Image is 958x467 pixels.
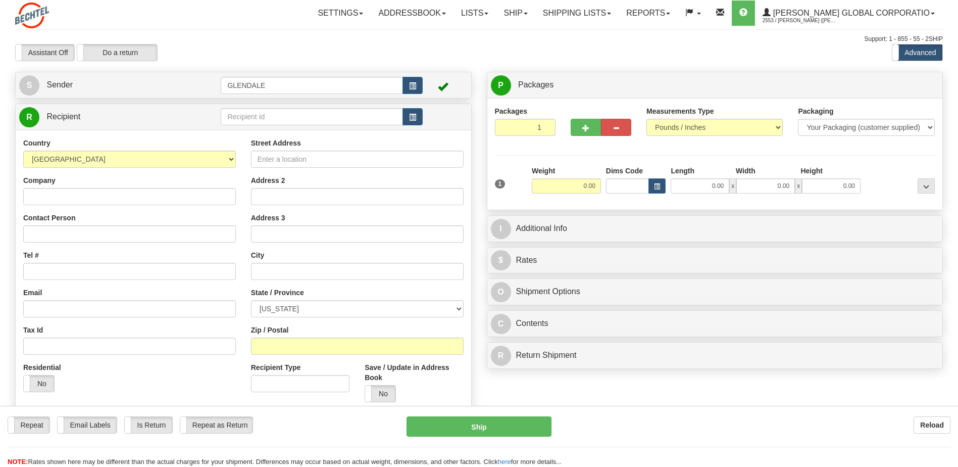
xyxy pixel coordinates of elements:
label: Email [23,288,42,298]
label: Height [800,166,823,176]
label: Address 3 [251,213,285,223]
span: I [491,219,511,239]
label: Street Address [251,138,301,148]
span: 2553 / [PERSON_NAME] ([PERSON_NAME]) [PERSON_NAME] [763,16,838,26]
span: R [491,346,511,366]
span: Recipient [46,112,80,121]
label: Length [671,166,694,176]
a: P Packages [491,75,939,96]
label: Repeat [8,417,49,433]
label: Zip / Postal [251,325,289,335]
a: $Rates [491,250,939,271]
a: Addressbook [371,1,453,26]
a: Reports [619,1,678,26]
a: OShipment Options [491,282,939,302]
label: Country [23,138,51,148]
span: NOTE: [8,458,28,465]
label: Assistant Off [16,44,74,61]
a: RReturn Shipment [491,345,939,366]
button: Ship [407,416,551,437]
span: 1 [495,179,506,189]
a: here [498,458,511,465]
input: Sender Id [221,77,402,94]
a: Settings [310,1,371,26]
span: x [795,178,802,194]
a: CContents [491,313,939,334]
input: Recipient Id [221,108,402,125]
span: O [491,282,511,302]
a: Shipping lists [535,1,619,26]
label: Residential [23,362,61,372]
img: logo2553.jpg [15,3,49,28]
label: Packages [495,106,528,116]
input: Enter a location [251,151,464,168]
label: Company [23,175,56,185]
label: Is Return [125,417,172,433]
label: State / Province [251,288,304,298]
label: Contact Person [23,213,75,223]
div: Support: 1 - 855 - 55 - 2SHIP [15,35,943,43]
a: Ship [496,1,535,26]
span: R [19,107,39,127]
a: R Recipient [19,107,198,127]
span: C [491,314,511,334]
label: Tax Id [23,325,43,335]
label: No [365,386,395,402]
div: ... [918,178,935,194]
span: Sender [46,80,73,89]
label: City [251,250,264,260]
span: x [729,178,736,194]
label: Email Labels [58,417,117,433]
span: $ [491,250,511,270]
label: Measurements Type [646,106,714,116]
a: [PERSON_NAME] Global Corporatio 2553 / [PERSON_NAME] ([PERSON_NAME]) [PERSON_NAME] [755,1,942,26]
a: S Sender [19,75,221,96]
a: Lists [453,1,496,26]
label: Weight [532,166,555,176]
iframe: chat widget [935,182,957,285]
span: Packages [518,80,553,89]
label: Do a return [77,44,157,61]
label: No [24,376,54,392]
a: IAdditional Info [491,218,939,239]
label: Dims Code [606,166,643,176]
label: Repeat as Return [180,417,253,433]
label: Width [736,166,755,176]
label: Advanced [892,44,942,61]
span: [PERSON_NAME] Global Corporatio [771,9,930,17]
span: S [19,75,39,96]
label: Recipient Type [251,362,301,372]
b: Reload [920,421,944,429]
label: Tel # [23,250,39,260]
label: Address 2 [251,175,285,185]
button: Reload [914,416,950,434]
label: Save / Update in Address Book [365,362,463,383]
label: Packaging [798,106,833,116]
span: P [491,75,511,96]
